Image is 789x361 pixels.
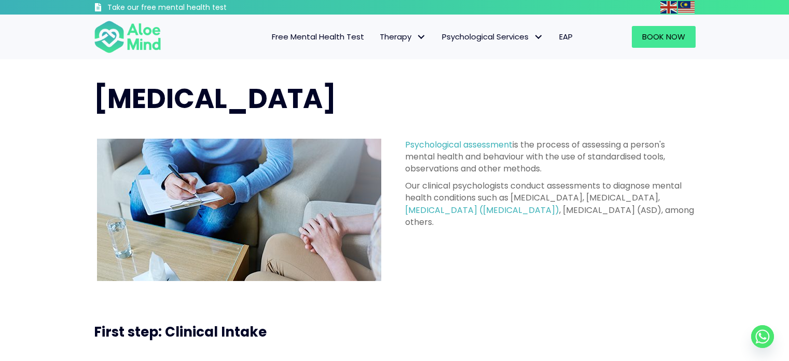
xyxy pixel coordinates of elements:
a: EAP [551,26,580,48]
a: English [660,1,678,13]
span: Therapy [380,31,426,42]
span: [MEDICAL_DATA] [94,79,336,117]
a: Whatsapp [751,325,774,348]
a: [MEDICAL_DATA] ([MEDICAL_DATA]) [405,204,559,216]
img: ms [678,1,695,14]
h3: Take our free mental health test [107,3,282,13]
a: TherapyTherapy: submenu [372,26,434,48]
a: Psychological assessment [405,139,513,151]
p: Our clinical psychologists conduct assessments to diagnose mental health conditions such as [MEDI... [405,180,696,228]
img: psychological assessment [97,139,381,281]
span: Free Mental Health Test [272,31,364,42]
a: Malay [678,1,696,13]
span: Therapy: submenu [414,30,429,45]
nav: Menu [175,26,580,48]
p: is the process of assessing a person's mental health and behaviour with the use of standardised t... [405,139,696,175]
img: Aloe mind Logo [94,20,161,54]
span: Book Now [642,31,685,42]
span: EAP [559,31,573,42]
span: Psychological Services: submenu [531,30,546,45]
a: Psychological ServicesPsychological Services: submenu [434,26,551,48]
a: Book Now [632,26,696,48]
a: Free Mental Health Test [264,26,372,48]
a: Take our free mental health test [94,3,282,15]
span: First step: Clinical Intake [94,323,267,341]
img: en [660,1,677,14]
span: Psychological Services [442,31,544,42]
